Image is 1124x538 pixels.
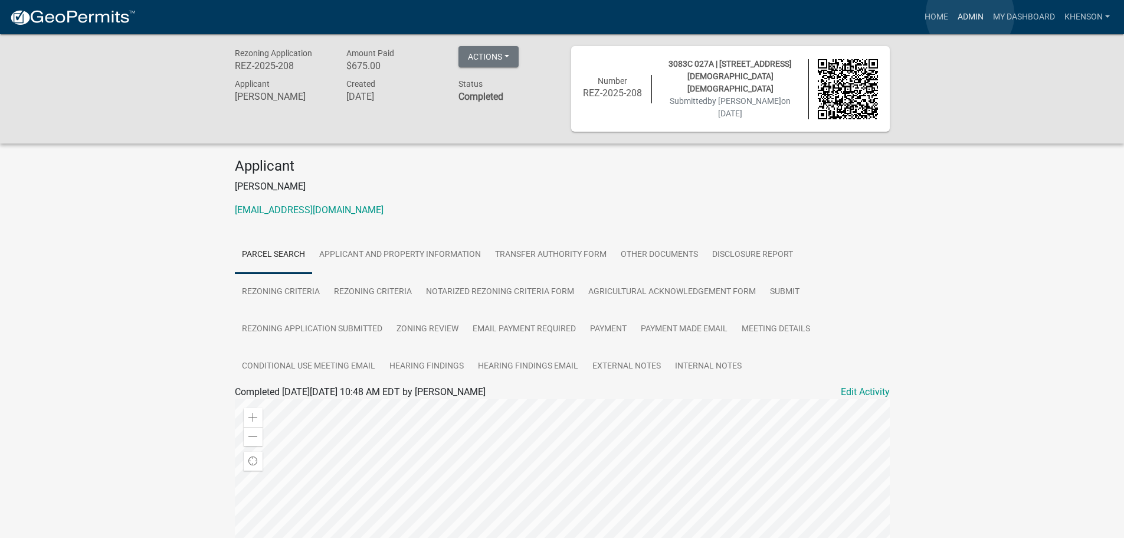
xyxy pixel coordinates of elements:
[235,79,270,89] span: Applicant
[705,236,800,274] a: Disclosure Report
[763,273,807,311] a: Submit
[235,273,327,311] a: Rezoning Criteria
[488,236,614,274] a: Transfer Authority Form
[235,158,890,175] h4: Applicant
[841,385,890,399] a: Edit Activity
[668,348,749,386] a: Internal Notes
[235,236,312,274] a: Parcel search
[235,386,486,397] span: Completed [DATE][DATE] 10:48 AM EDT by [PERSON_NAME]
[389,311,466,348] a: Zoning Review
[235,311,389,348] a: Rezoning Application Submitted
[920,6,953,28] a: Home
[634,311,735,348] a: Payment Made Email
[244,452,263,471] div: Find my location
[235,204,384,216] a: [EMAIL_ADDRESS][DOMAIN_NAME]
[953,6,988,28] a: Admin
[988,6,1060,28] a: My Dashboard
[458,91,503,102] strong: Completed
[235,48,312,58] span: Rezoning Application
[707,96,781,106] span: by [PERSON_NAME]
[583,87,643,99] h6: REZ-2025-208
[471,348,585,386] a: Hearing Findings Email
[382,348,471,386] a: Hearing Findings
[458,46,519,67] button: Actions
[312,236,488,274] a: Applicant and Property Information
[583,311,634,348] a: Payment
[419,273,581,311] a: Notarized Rezoning Criteria Form
[235,180,890,194] p: [PERSON_NAME]
[1060,6,1115,28] a: khenson
[235,91,329,102] h6: [PERSON_NAME]
[244,408,263,427] div: Zoom in
[598,76,627,86] span: Number
[458,79,483,89] span: Status
[346,91,441,102] h6: [DATE]
[327,273,419,311] a: Rezoning Criteria
[818,59,878,119] img: QR code
[670,96,791,118] span: Submitted on [DATE]
[235,348,382,386] a: Conditional Use Meeting Email
[235,60,329,71] h6: REZ-2025-208
[585,348,668,386] a: External Notes
[346,79,375,89] span: Created
[668,59,792,93] span: 3083C 027A | [STREET_ADDRESS][DEMOGRAPHIC_DATA][DEMOGRAPHIC_DATA]
[735,311,817,348] a: Meeting Details
[244,427,263,446] div: Zoom out
[466,311,583,348] a: Email Payment Required
[346,60,441,71] h6: $675.00
[581,273,763,311] a: Agricultural Acknowledgement Form
[614,236,705,274] a: Other Documents
[346,48,394,58] span: Amount Paid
